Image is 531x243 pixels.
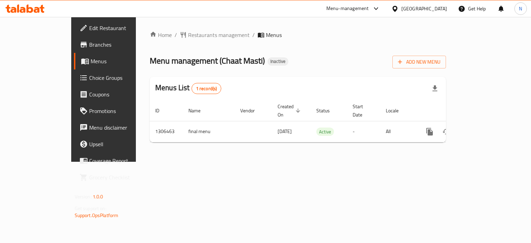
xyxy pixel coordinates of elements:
[74,86,160,103] a: Coupons
[91,57,155,65] span: Menus
[75,204,106,213] span: Get support on:
[175,31,177,39] li: /
[266,31,282,39] span: Menus
[240,106,264,115] span: Vendor
[74,69,160,86] a: Choice Groups
[74,119,160,136] a: Menu disclaimer
[416,100,493,121] th: Actions
[89,157,155,165] span: Coverage Report
[398,58,440,66] span: Add New Menu
[326,4,369,13] div: Menu-management
[75,192,92,201] span: Version:
[89,90,155,99] span: Coupons
[347,121,380,142] td: -
[427,80,443,97] div: Export file
[278,102,302,119] span: Created On
[268,57,288,66] div: Inactive
[188,31,250,39] span: Restaurants management
[421,123,438,140] button: more
[89,173,155,181] span: Grocery Checklist
[392,56,446,68] button: Add New Menu
[150,121,183,142] td: 1306463
[316,106,339,115] span: Status
[150,31,172,39] a: Home
[192,85,221,92] span: 1 record(s)
[89,40,155,49] span: Branches
[93,192,103,201] span: 1.0.0
[74,20,160,36] a: Edit Restaurant
[252,31,255,39] li: /
[74,152,160,169] a: Coverage Report
[192,83,222,94] div: Total records count
[74,36,160,53] a: Branches
[188,106,209,115] span: Name
[74,136,160,152] a: Upsell
[89,107,155,115] span: Promotions
[438,123,455,140] button: Change Status
[180,31,250,39] a: Restaurants management
[74,53,160,69] a: Menus
[155,106,168,115] span: ID
[268,58,288,64] span: Inactive
[316,128,334,136] span: Active
[89,123,155,132] span: Menu disclaimer
[401,5,447,12] div: [GEOGRAPHIC_DATA]
[386,106,408,115] span: Locale
[519,5,522,12] span: N
[89,24,155,32] span: Edit Restaurant
[150,53,265,68] span: Menu management ( Chaat Masti )
[74,103,160,119] a: Promotions
[74,169,160,186] a: Grocery Checklist
[353,102,372,119] span: Start Date
[150,31,446,39] nav: breadcrumb
[75,211,119,220] a: Support.OpsPlatform
[150,100,493,142] table: enhanced table
[380,121,416,142] td: All
[89,74,155,82] span: Choice Groups
[155,83,221,94] h2: Menus List
[183,121,235,142] td: final menu
[278,127,292,136] span: [DATE]
[89,140,155,148] span: Upsell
